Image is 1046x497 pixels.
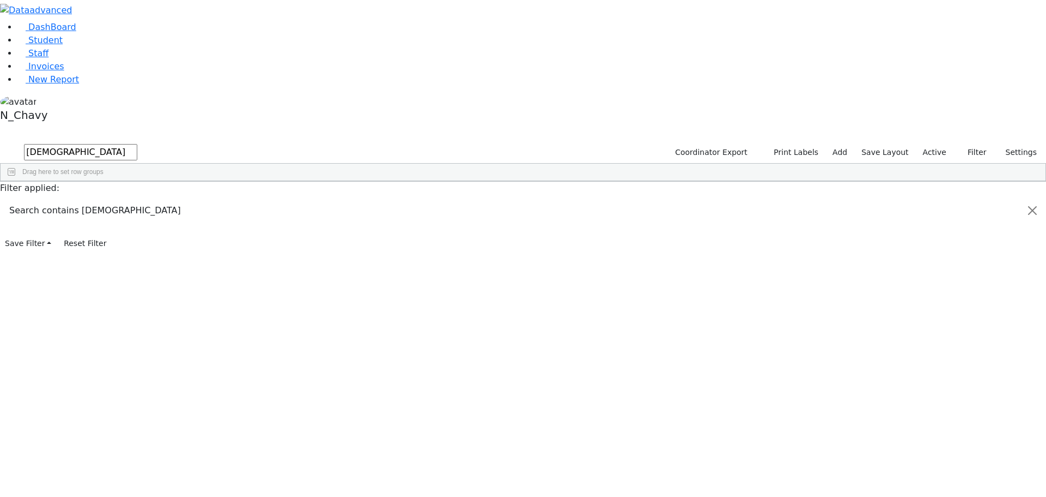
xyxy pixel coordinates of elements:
[28,61,64,71] span: Invoices
[28,35,63,45] span: Student
[1019,195,1045,226] button: Close
[22,168,104,176] span: Drag here to set row groups
[992,144,1042,161] button: Settings
[24,144,137,160] input: Search
[856,144,913,161] button: Save Layout
[17,22,76,32] a: DashBoard
[761,144,823,161] button: Print Labels
[17,48,48,58] a: Staff
[828,144,852,161] a: Add
[17,61,64,71] a: Invoices
[59,235,111,252] button: Reset Filter
[17,74,79,85] a: New Report
[918,144,951,161] label: Active
[28,48,48,58] span: Staff
[28,22,76,32] span: DashBoard
[953,144,992,161] button: Filter
[28,74,79,85] span: New Report
[17,35,63,45] a: Student
[668,144,752,161] button: Coordinator Export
